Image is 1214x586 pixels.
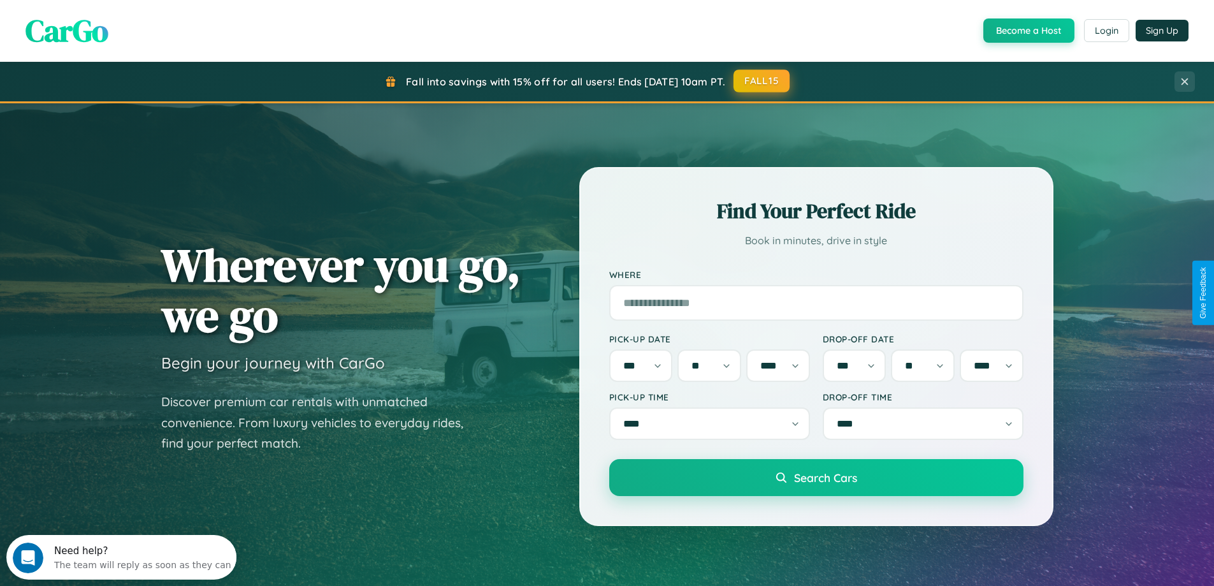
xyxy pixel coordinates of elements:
[161,353,385,372] h3: Begin your journey with CarGo
[1199,267,1208,319] div: Give Feedback
[406,75,725,88] span: Fall into savings with 15% off for all users! Ends [DATE] 10am PT.
[161,392,480,454] p: Discover premium car rentals with unmatched convenience. From luxury vehicles to everyday rides, ...
[5,5,237,40] div: Open Intercom Messenger
[1136,20,1189,41] button: Sign Up
[609,197,1023,225] h2: Find Your Perfect Ride
[609,333,810,344] label: Pick-up Date
[733,70,790,92] button: FALL15
[794,471,857,485] span: Search Cars
[609,459,1023,496] button: Search Cars
[13,543,43,573] iframe: Intercom live chat
[609,269,1023,280] label: Where
[6,535,236,580] iframe: Intercom live chat discovery launcher
[48,11,225,21] div: Need help?
[1084,19,1129,42] button: Login
[161,240,521,341] h1: Wherever you go, we go
[823,392,1023,402] label: Drop-off Time
[609,231,1023,250] p: Book in minutes, drive in style
[25,10,108,52] span: CarGo
[48,21,225,34] div: The team will reply as soon as they can
[983,18,1074,43] button: Become a Host
[823,333,1023,344] label: Drop-off Date
[609,392,810,402] label: Pick-up Time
